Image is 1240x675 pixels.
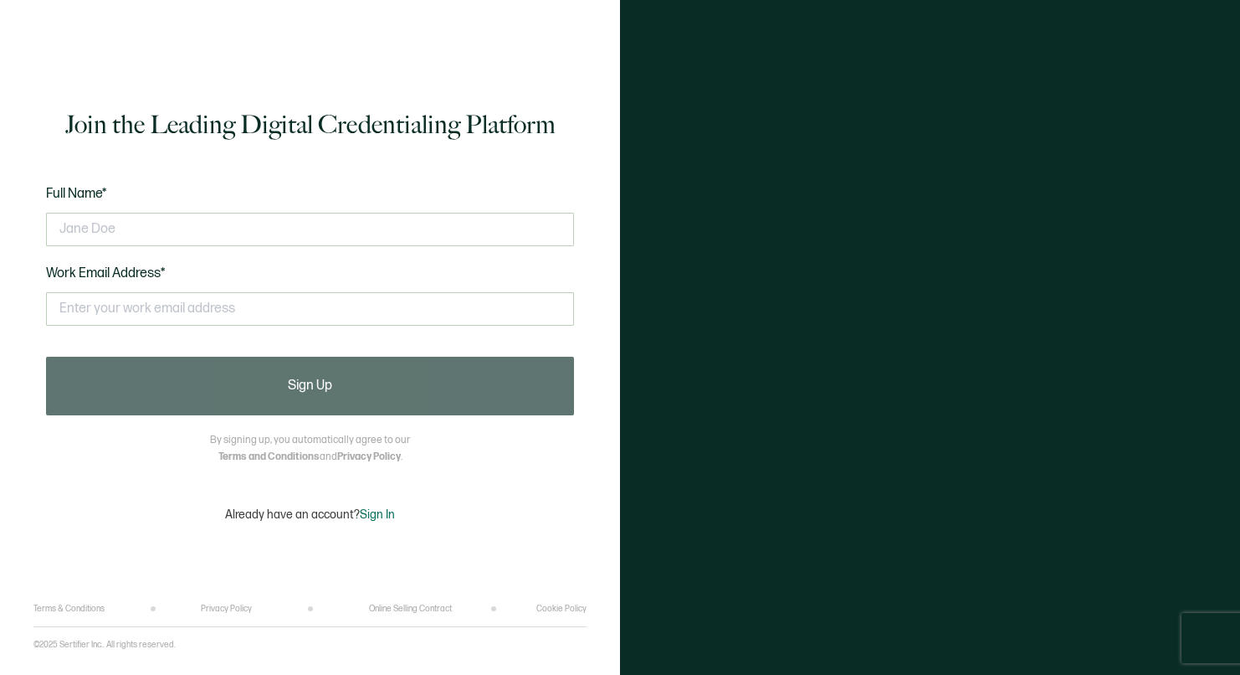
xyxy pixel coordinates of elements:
[46,213,574,246] input: Jane Doe
[536,604,587,614] a: Cookie Policy
[210,432,410,466] p: By signing up, you automatically agree to our and .
[65,108,556,142] h1: Join the Leading Digital Credentialing Platform
[46,186,107,202] span: Full Name*
[33,604,105,614] a: Terms & Conditions
[201,604,252,614] a: Privacy Policy
[46,292,574,326] input: Enter your work email address
[288,379,332,393] span: Sign Up
[218,451,320,463] a: Terms and Conditions
[225,508,395,522] p: Already have an account?
[33,640,176,650] p: ©2025 Sertifier Inc.. All rights reserved.
[360,508,395,522] span: Sign In
[337,451,401,463] a: Privacy Policy
[46,357,574,415] button: Sign Up
[46,265,166,281] span: Work Email Address*
[369,604,452,614] a: Online Selling Contract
